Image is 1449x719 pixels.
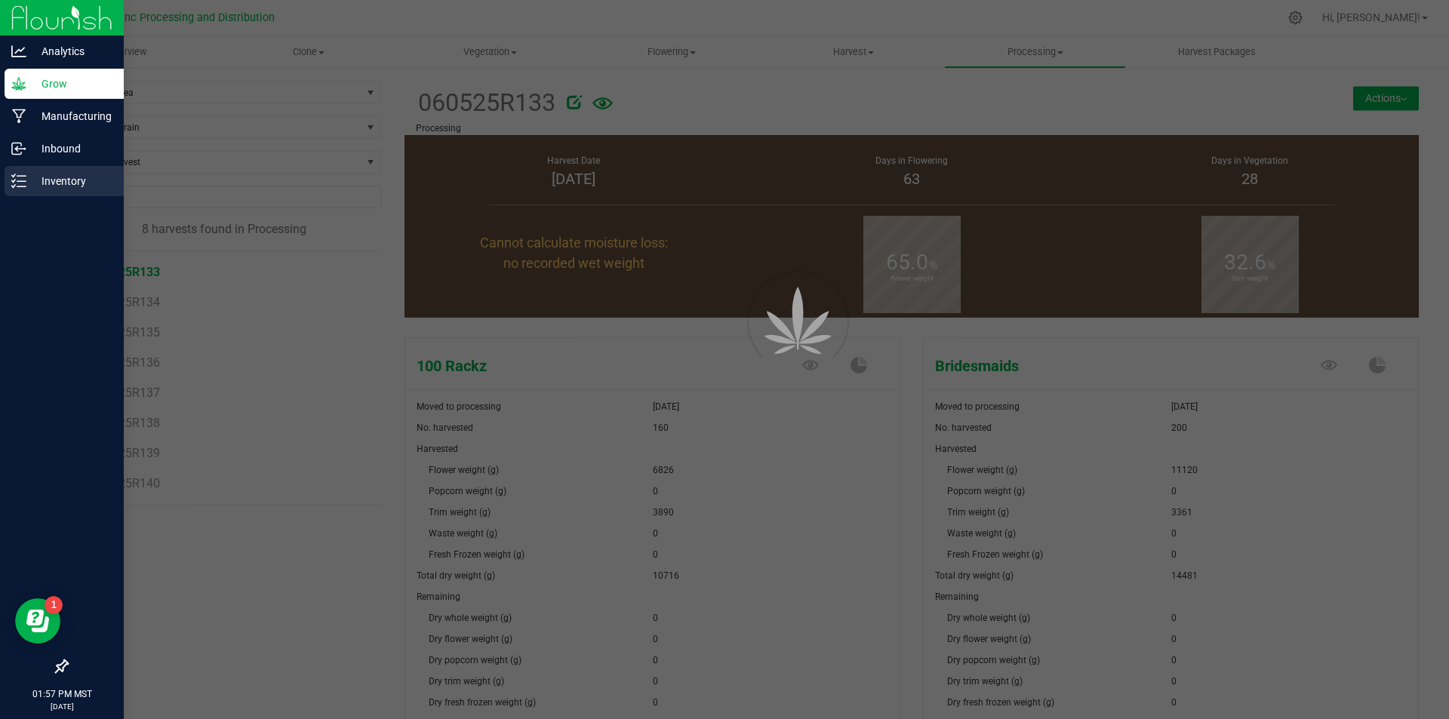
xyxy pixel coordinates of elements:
[11,44,26,59] inline-svg: Analytics
[11,76,26,91] inline-svg: Grow
[45,596,63,614] iframe: Resource center unread badge
[26,140,117,158] p: Inbound
[26,75,117,93] p: Grow
[26,172,117,190] p: Inventory
[11,141,26,156] inline-svg: Inbound
[7,701,117,712] p: [DATE]
[7,687,117,701] p: 01:57 PM MST
[11,174,26,189] inline-svg: Inventory
[26,107,117,125] p: Manufacturing
[15,598,60,644] iframe: Resource center
[11,109,26,124] inline-svg: Manufacturing
[26,42,117,60] p: Analytics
